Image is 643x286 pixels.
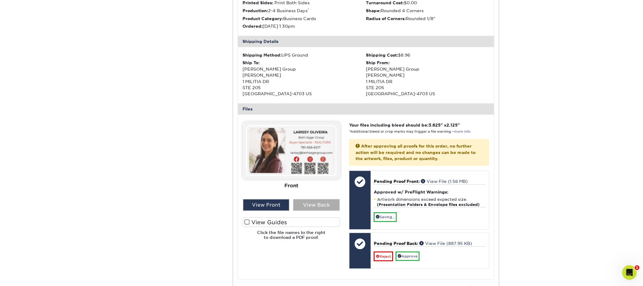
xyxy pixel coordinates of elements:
strong: Shape: [366,8,381,13]
div: Shipping Details [238,36,494,47]
iframe: Intercom live chat [622,265,637,280]
strong: Turnaround Cost: [366,0,404,5]
li: Rounded 1/8" [366,16,489,22]
span: Pending Proof Back: [374,241,418,246]
strong: Shipping Method: [243,53,282,58]
a: View File (887.95 KB) [419,241,472,246]
li: Rounded 4 Corners [366,8,489,14]
strong: Your files including bleed should be: " x " [349,123,460,127]
span: Print Both Sides [275,0,310,5]
label: View Guides [243,218,340,227]
a: Saving... [374,212,397,222]
strong: Ship To: [243,60,260,65]
a: Approve [396,252,420,261]
strong: Production: [243,8,268,13]
strong: Radius of Corners: [366,16,406,21]
span: 3.625 [428,123,441,127]
strong: Printed Sides: [243,0,273,5]
h6: Click the file names to the right to download a PDF proof. [243,230,340,245]
strong: (Presentation Folders & Envelope files excluded) [377,202,480,207]
div: [PERSON_NAME] Group [PERSON_NAME] 1 MILITIA DR STE 205 [GEOGRAPHIC_DATA]-4703 US [243,60,366,97]
div: $8.96 [366,52,489,58]
div: UPS Ground [243,52,366,58]
a: View File (1.56 MB) [421,179,468,184]
a: Reject [374,252,393,261]
span: 1 [635,265,640,270]
li: [DATE] 1:30pm [243,23,366,29]
a: more info [454,130,470,134]
div: [PERSON_NAME] Group [PERSON_NAME] 1 MILITIA DR STE 205 [GEOGRAPHIC_DATA]-4703 US [366,60,489,97]
h4: Approved w/ PreFlight Warnings: [374,190,486,194]
li: Business Cards [243,16,366,22]
div: View Front [243,199,290,211]
span: Pending Proof Front: [374,179,420,184]
strong: Ordered: [243,24,263,29]
strong: Shipping Cost: [366,53,398,58]
li: 2-4 Business Days [243,8,366,14]
strong: After approving all proofs for this order, no further action will be required and no changes can ... [356,144,476,161]
strong: Product Category: [243,16,284,21]
span: 2.125 [446,123,458,127]
strong: Ship From: [366,60,390,65]
div: Files [238,103,494,114]
li: Artwork dimensions exceed expected size. [374,197,486,207]
div: Front [243,179,340,192]
small: *Additional bleed or crop marks may trigger a file warning – [349,130,470,134]
iframe: Google Customer Reviews [2,267,52,284]
div: View Back [293,199,340,211]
